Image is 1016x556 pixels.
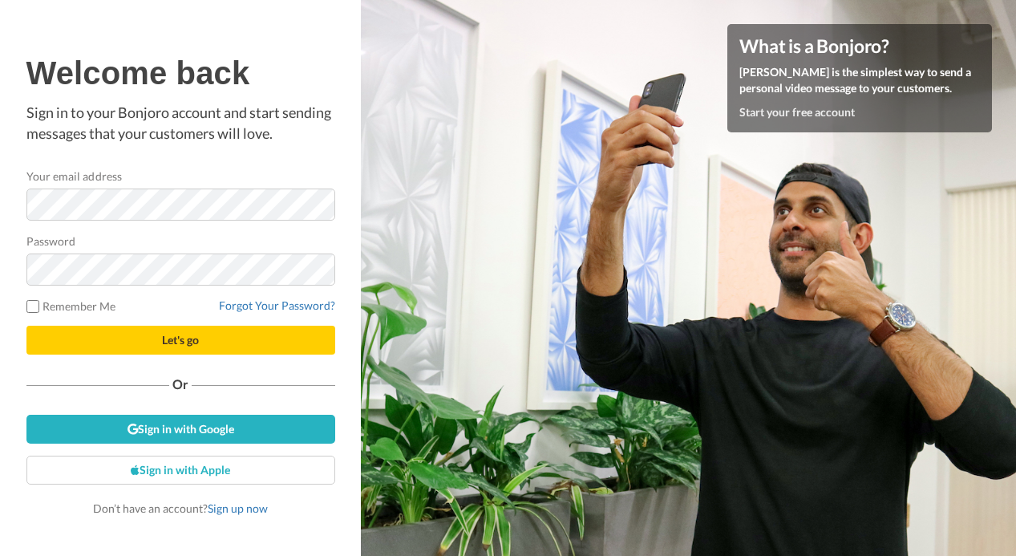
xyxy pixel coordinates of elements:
p: [PERSON_NAME] is the simplest way to send a personal video message to your customers. [739,64,980,96]
label: Remember Me [26,298,116,315]
label: Password [26,233,76,250]
span: Let's go [162,333,199,347]
a: Sign in with Google [26,415,335,444]
h4: What is a Bonjoro? [739,36,980,56]
a: Sign up now [208,501,268,515]
h1: Welcome back [26,55,335,91]
a: Sign in with Apple [26,456,335,485]
button: Let's go [26,326,335,355]
label: Your email address [26,168,122,185]
span: Don’t have an account? [93,501,268,515]
input: Remember Me [26,300,39,313]
span: Or [169,379,192,390]
p: Sign in to your Bonjoro account and start sending messages that your customers will love. [26,103,335,144]
a: Start your free account [739,105,855,119]
a: Forgot Your Password? [219,298,335,312]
